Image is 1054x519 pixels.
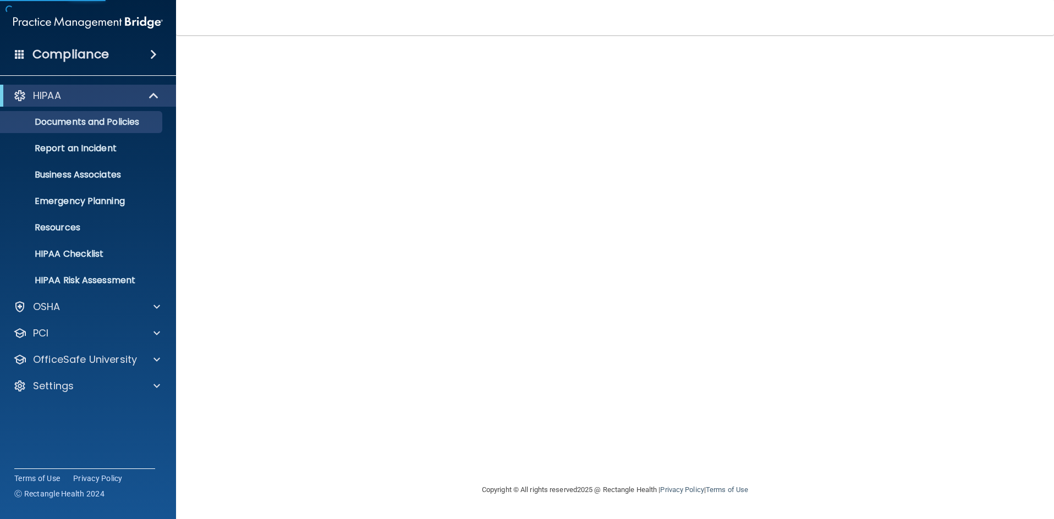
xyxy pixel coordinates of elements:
[33,353,137,366] p: OfficeSafe University
[14,488,105,499] span: Ⓒ Rectangle Health 2024
[13,327,160,340] a: PCI
[7,222,157,233] p: Resources
[706,485,748,494] a: Terms of Use
[7,249,157,259] p: HIPAA Checklist
[13,379,160,393] a: Settings
[660,485,704,494] a: Privacy Policy
[13,12,163,34] img: PMB logo
[7,117,157,128] p: Documents and Policies
[33,300,61,313] p: OSHA
[33,89,61,102] p: HIPAA
[33,379,74,393] p: Settings
[7,196,157,207] p: Emergency Planning
[13,89,160,102] a: HIPAA
[7,143,157,154] p: Report an Incident
[32,47,109,62] h4: Compliance
[13,300,160,313] a: OSHA
[33,327,48,340] p: PCI
[7,169,157,180] p: Business Associates
[73,473,123,484] a: Privacy Policy
[13,353,160,366] a: OfficeSafe University
[414,472,816,507] div: Copyright © All rights reserved 2025 @ Rectangle Health | |
[7,275,157,286] p: HIPAA Risk Assessment
[14,473,60,484] a: Terms of Use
